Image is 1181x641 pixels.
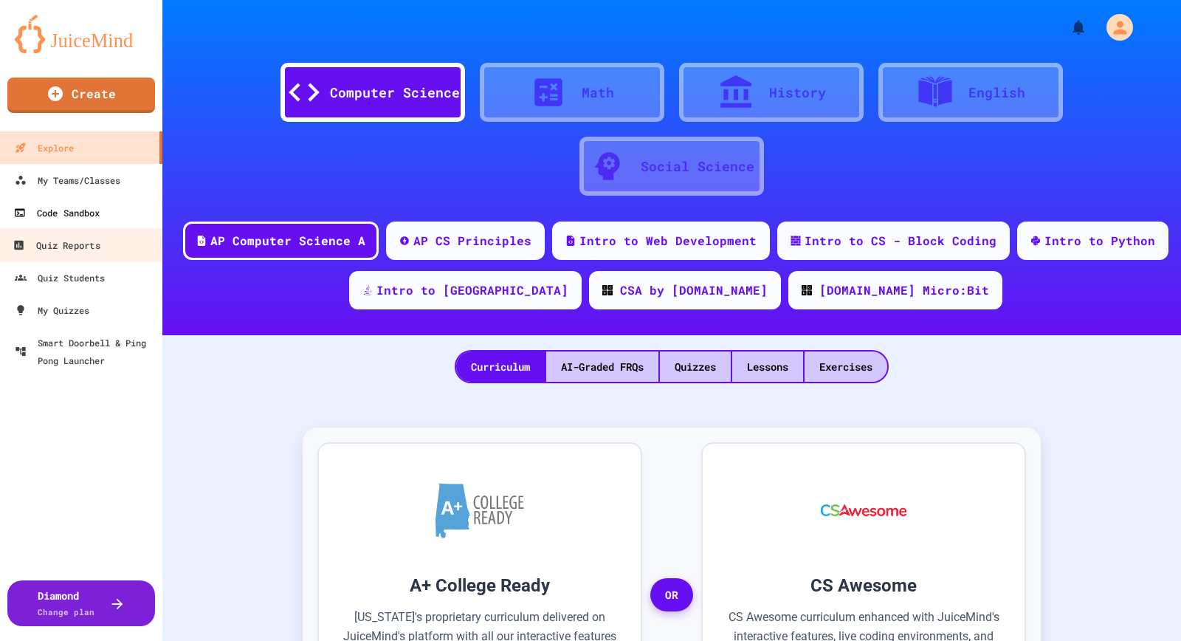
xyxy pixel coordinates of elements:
img: CODE_logo_RGB.png [802,285,812,295]
div: Math [582,83,614,103]
button: DiamondChange plan [7,580,155,626]
div: Exercises [805,352,887,382]
div: History [769,83,826,103]
div: AI-Graded FRQs [546,352,658,382]
div: AP CS Principles [413,232,531,250]
div: My Teams/Classes [15,171,120,189]
div: Intro to Python [1044,232,1155,250]
img: CODE_logo_RGB.png [602,285,613,295]
div: Smart Doorbell & Ping Pong Launcher [15,334,156,369]
h3: A+ College Ready [341,572,619,599]
div: Intro to CS - Block Coding [805,232,996,250]
div: My Quizzes [15,301,89,319]
img: A+ College Ready [435,483,524,538]
div: Quizzes [660,352,731,382]
div: Social Science [641,157,754,176]
div: Intro to Web Development [579,232,757,250]
div: Explore [15,139,74,157]
div: Quiz Students [15,269,105,287]
img: CS Awesome [806,466,922,555]
div: CSA by [DOMAIN_NAME] [620,281,768,299]
div: Curriculum [456,352,545,382]
img: logo-orange.svg [15,15,148,53]
div: Diamond [38,588,94,619]
h3: CS Awesome [725,572,1002,599]
div: My Notifications [1042,15,1091,40]
span: Change plan [38,606,94,617]
div: AP Computer Science A [210,232,365,250]
div: My Account [1091,10,1137,44]
div: Code Sandbox [14,204,100,222]
div: Quiz Reports [13,236,100,255]
div: Computer Science [330,83,460,103]
a: Create [7,78,155,113]
div: Lessons [732,352,803,382]
div: [DOMAIN_NAME] Micro:Bit [819,281,989,299]
div: Intro to [GEOGRAPHIC_DATA] [376,281,568,299]
span: OR [650,578,693,612]
div: English [968,83,1025,103]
